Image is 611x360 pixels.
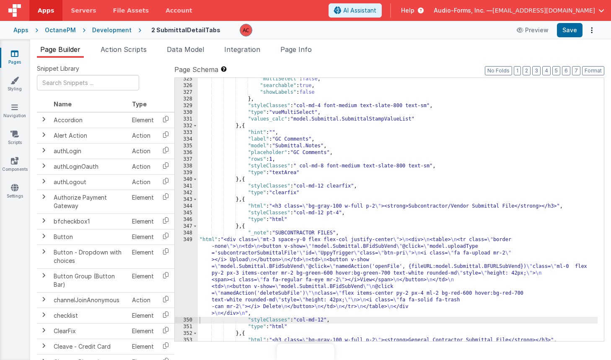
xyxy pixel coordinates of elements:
td: Action [129,143,157,159]
button: 4 [542,66,551,75]
button: Save [557,23,583,37]
span: AI Assistant [343,6,376,15]
td: Element [129,244,157,268]
div: 336 [175,149,198,156]
td: Alert Action [50,128,129,143]
td: Authorize Payment Gateway [50,190,129,213]
button: 1 [514,66,521,75]
span: Data Model [167,45,204,54]
div: 348 [175,230,198,237]
img: e1205bf731cae5f591faad8638e24ab9 [240,24,252,36]
button: 6 [562,66,570,75]
td: Cleave - Credit Card [50,339,129,354]
td: Element [129,112,157,128]
input: Search Snippets ... [37,75,139,90]
div: 327 [175,89,198,96]
div: 350 [175,317,198,324]
div: 326 [175,82,198,89]
td: ClearFix [50,323,129,339]
td: Button [50,229,129,244]
span: Snippet Library [37,64,79,73]
div: 343 [175,196,198,203]
td: channelJoinAnonymous [50,292,129,308]
span: Audio-Forms, Inc. — [434,6,492,15]
div: Development [92,26,132,34]
td: Button - Dropdown with choices [50,244,129,268]
button: 5 [552,66,560,75]
span: Apps [38,6,54,15]
td: Accordion [50,112,129,128]
span: Name [54,100,72,108]
td: Action [129,128,157,143]
span: Page Schema [174,64,218,75]
td: Button Group (Button Bar) [50,268,129,292]
span: [EMAIL_ADDRESS][DOMAIN_NAME] [492,6,595,15]
div: 330 [175,109,198,116]
div: Apps [13,26,28,34]
td: authLogout [50,174,129,190]
div: 325 [175,76,198,82]
span: Type [132,100,147,108]
td: Element [129,323,157,339]
div: 340 [175,176,198,183]
button: 3 [532,66,541,75]
button: No Folds [485,66,512,75]
div: 329 [175,103,198,109]
div: 333 [175,129,198,136]
button: 7 [572,66,580,75]
div: 328 [175,96,198,103]
div: 337 [175,156,198,163]
td: Element [129,190,157,213]
td: Action [129,174,157,190]
button: Options [586,24,598,36]
div: 352 [175,330,198,337]
div: 334 [175,136,198,143]
div: 345 [175,210,198,216]
div: OctanePM [45,26,76,34]
span: Servers [71,6,96,15]
div: 351 [175,324,198,330]
td: Element [129,339,157,354]
div: 331 [175,116,198,123]
span: File Assets [113,6,149,15]
td: bfcheckbox1 [50,213,129,229]
button: AI Assistant [329,3,382,18]
button: Preview [512,23,554,37]
td: Element [129,308,157,323]
span: Help [401,6,414,15]
button: 2 [523,66,531,75]
td: checklist [50,308,129,323]
td: Element [129,229,157,244]
td: Element [129,268,157,292]
div: 332 [175,123,198,129]
div: 349 [175,237,198,317]
h4: 2 SubmittalDetailTabs [151,27,220,33]
span: Action Scripts [101,45,147,54]
span: Page Info [280,45,312,54]
div: 341 [175,183,198,190]
td: authLogin [50,143,129,159]
button: Format [582,66,604,75]
div: 338 [175,163,198,170]
span: Page Builder [40,45,80,54]
button: Audio-Forms, Inc. — [EMAIL_ADDRESS][DOMAIN_NAME] [434,6,604,15]
td: Action [129,159,157,174]
div: 335 [175,143,198,149]
div: 342 [175,190,198,196]
span: Integration [224,45,260,54]
div: 347 [175,223,198,230]
div: 346 [175,216,198,223]
td: Element [129,213,157,229]
div: 353 [175,337,198,344]
td: authLoginOauth [50,159,129,174]
div: 339 [175,170,198,176]
td: Action [129,292,157,308]
div: 344 [175,203,198,210]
